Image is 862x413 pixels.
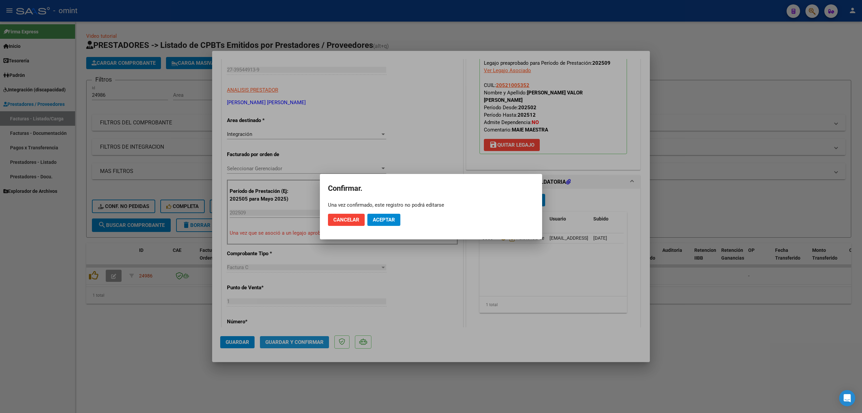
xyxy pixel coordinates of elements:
[367,214,400,226] button: Aceptar
[328,202,534,208] div: Una vez confirmado, este registro no podrá editarse
[333,217,359,223] span: Cancelar
[373,217,395,223] span: Aceptar
[328,182,534,195] h2: Confirmar.
[839,390,855,406] div: Open Intercom Messenger
[328,214,365,226] button: Cancelar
